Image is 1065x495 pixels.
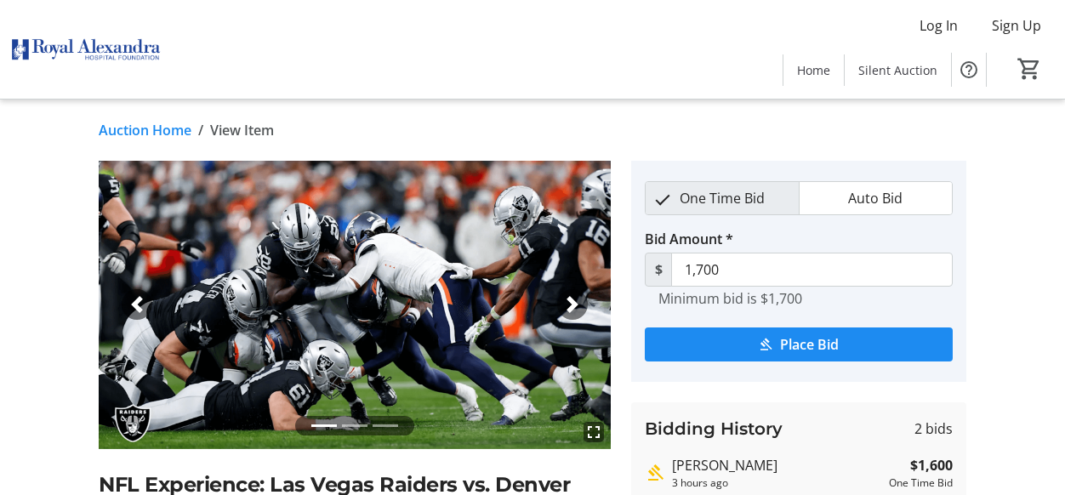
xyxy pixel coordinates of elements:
label: Bid Amount * [645,229,733,249]
span: Auto Bid [838,182,913,214]
span: Silent Auction [858,61,937,79]
h3: Bidding History [645,416,783,441]
mat-icon: Highest bid [645,463,665,483]
span: Place Bid [780,334,839,355]
span: One Time Bid [669,182,775,214]
span: View Item [210,120,274,140]
button: Cart [1014,54,1045,84]
button: Sign Up [978,12,1055,39]
div: 3 hours ago [672,475,881,491]
a: Silent Auction [845,54,951,86]
div: [PERSON_NAME] [672,455,881,475]
a: Home [783,54,844,86]
span: Sign Up [992,15,1041,36]
button: Log In [906,12,971,39]
div: One Time Bid [889,475,953,491]
span: Home [797,61,830,79]
span: Log In [920,15,958,36]
span: 2 bids [914,418,953,439]
mat-icon: fullscreen [584,422,604,442]
tr-hint: Minimum bid is $1,700 [658,290,802,307]
span: / [198,120,203,140]
button: Place Bid [645,327,952,361]
img: Image [99,161,611,449]
strong: $1,600 [910,455,953,475]
img: Royal Alexandra Hospital Foundation's Logo [10,7,162,92]
button: Help [952,53,986,87]
a: Auction Home [99,120,191,140]
span: $ [645,253,672,287]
